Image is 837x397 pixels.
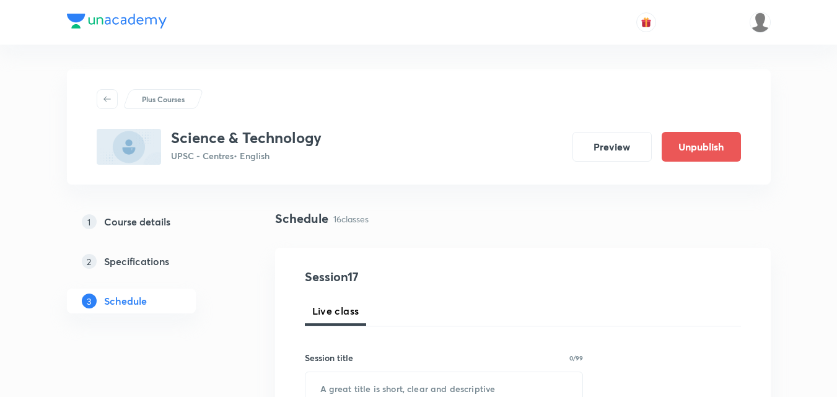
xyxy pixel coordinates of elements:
p: 0/99 [569,355,583,361]
button: avatar [636,12,656,32]
a: 2Specifications [67,249,235,274]
h4: Schedule [275,209,328,228]
h3: Science & Technology [171,129,322,147]
a: 1Course details [67,209,235,234]
button: Unpublish [662,132,741,162]
img: Company Logo [67,14,167,28]
p: 16 classes [333,212,369,225]
p: 3 [82,294,97,308]
img: Abhijeet Srivastav [750,12,771,33]
button: Preview [572,132,652,162]
a: Company Logo [67,14,167,32]
p: UPSC - Centres • English [171,149,322,162]
h4: Session 17 [305,268,531,286]
img: 6D6ACEE4-42C2-4CDC-B9AE-AD2420474249_plus.png [97,129,161,165]
h5: Course details [104,214,170,229]
img: avatar [641,17,652,28]
p: 2 [82,254,97,269]
h5: Specifications [104,254,169,269]
h6: Session title [305,351,353,364]
h5: Schedule [104,294,147,308]
span: Live class [312,303,359,318]
p: 1 [82,214,97,229]
p: Plus Courses [142,94,185,105]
